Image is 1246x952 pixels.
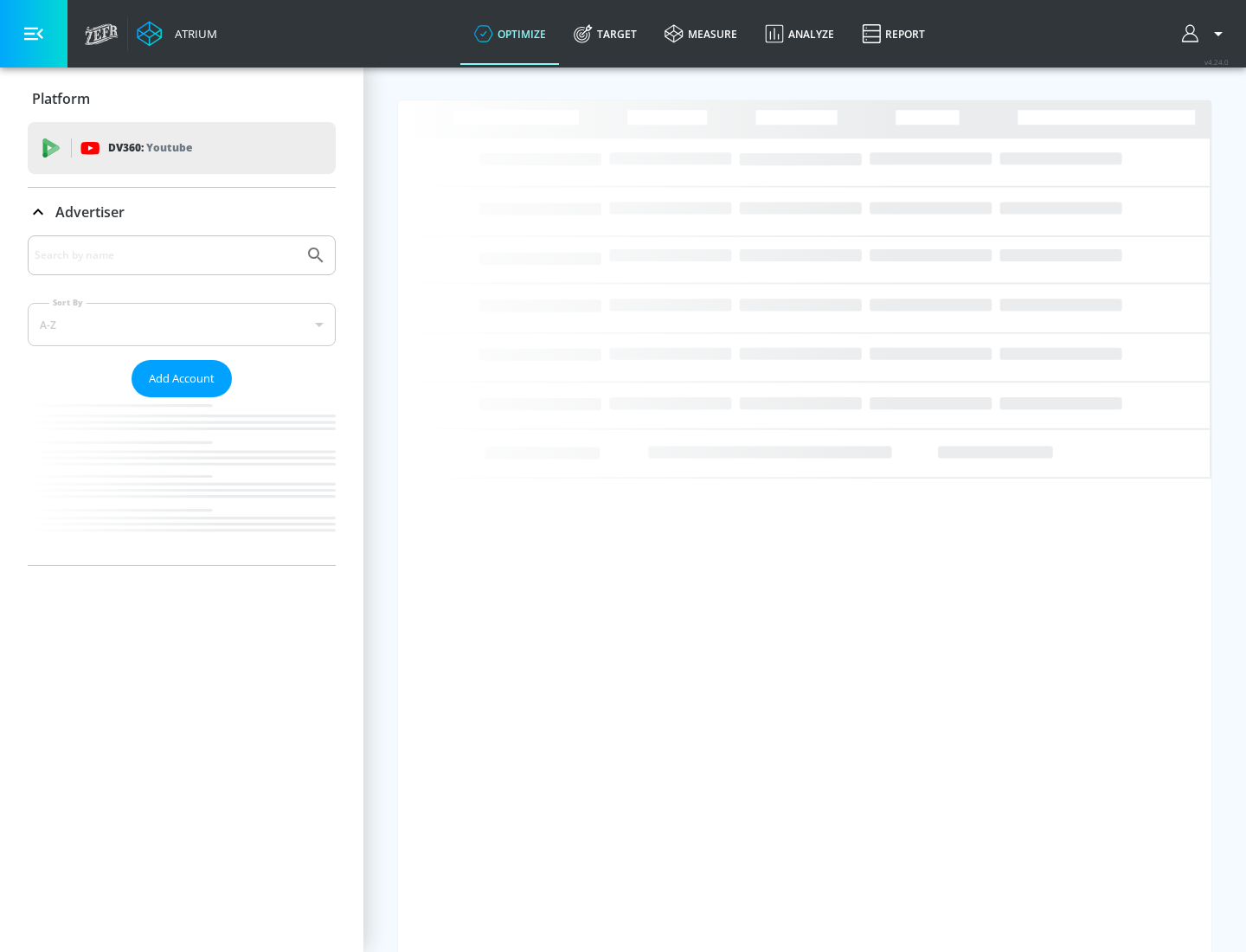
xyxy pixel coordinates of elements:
[28,74,336,123] div: Platform
[28,235,336,565] div: Advertiser
[28,303,336,346] div: A-Z
[49,297,87,308] label: Sort By
[560,3,651,65] a: Target
[1204,57,1229,67] span: v 4.24.0
[149,369,215,389] span: Add Account
[32,89,90,108] p: Platform
[848,3,939,65] a: Report
[108,138,192,158] p: DV360:
[751,3,848,65] a: Analyze
[35,244,297,267] input: Search by name
[55,203,125,222] p: Advertiser
[28,188,336,236] div: Advertiser
[132,360,232,397] button: Add Account
[651,3,751,65] a: measure
[28,397,336,565] nav: list of Advertiser
[460,3,560,65] a: optimize
[168,26,217,42] div: Atrium
[137,21,217,47] a: Atrium
[146,138,192,157] p: Youtube
[28,122,336,174] div: DV360: Youtube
